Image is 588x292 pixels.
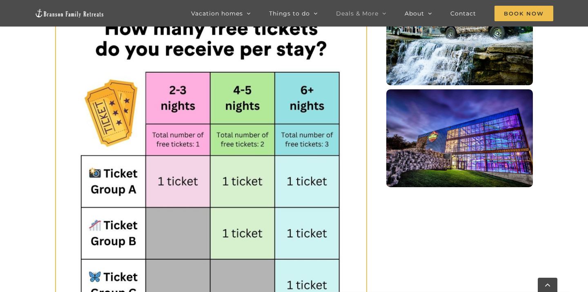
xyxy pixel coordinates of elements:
[494,6,553,21] span: Book Now
[269,11,310,16] span: Things to do
[336,11,379,16] span: Deals & More
[405,11,424,16] span: About
[386,89,533,187] img: Fritz’s Outdoor Photo
[191,11,243,16] span: Vacation homes
[450,11,476,16] span: Contact
[35,9,104,18] img: Branson Family Retreats Logo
